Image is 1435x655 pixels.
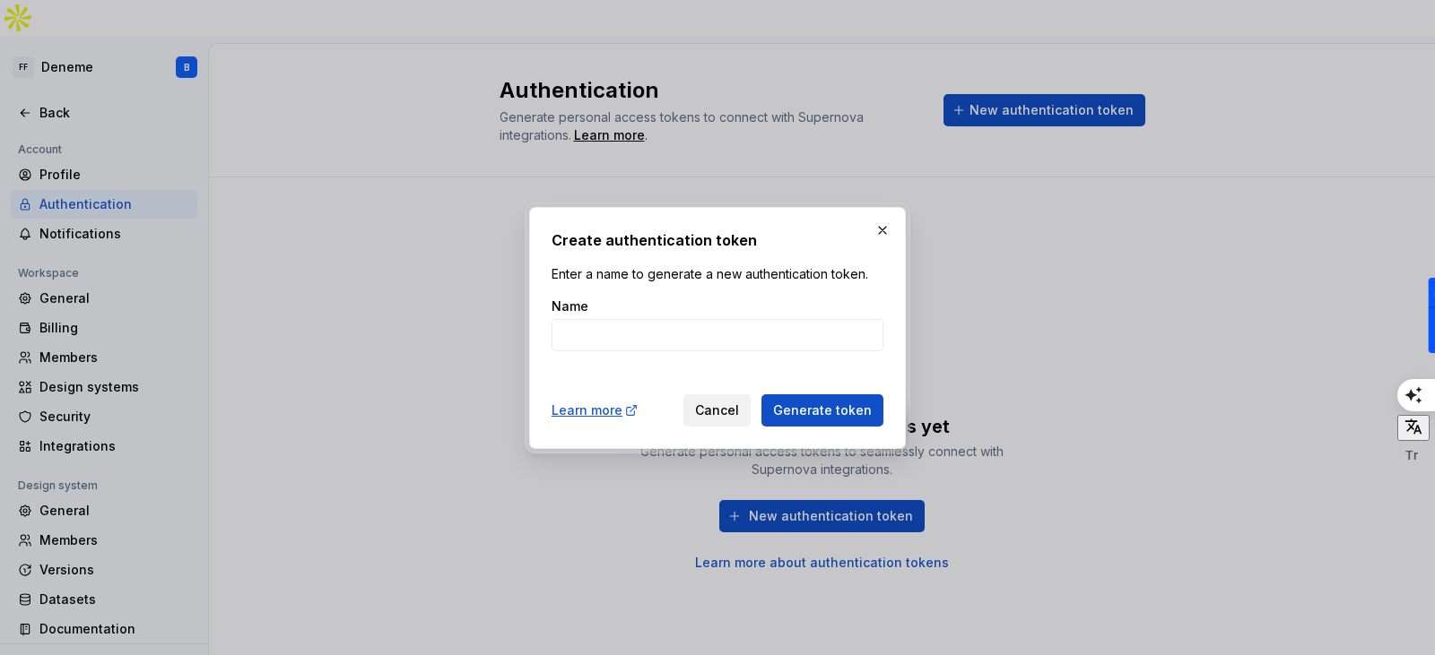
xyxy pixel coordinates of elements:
p: Enter a name to generate a new authentication token. [552,265,883,283]
span: Cancel [695,401,739,419]
label: Name [552,297,588,315]
h2: Create authentication token [552,229,883,251]
button: Cancel [683,394,751,427]
span: Generate token [773,401,872,419]
button: Generate token [761,394,883,427]
a: Learn more [552,401,639,419]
